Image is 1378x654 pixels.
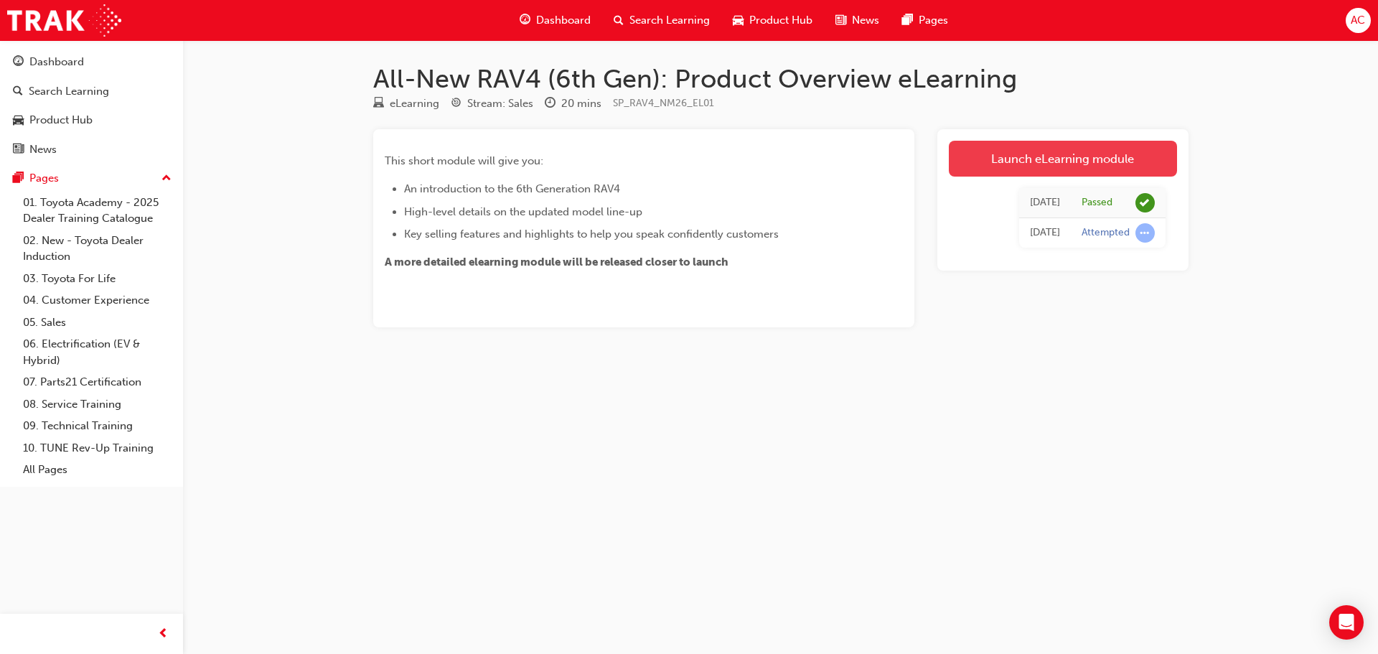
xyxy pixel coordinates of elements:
[29,141,57,158] div: News
[385,256,728,268] span: A more detailed elearning module will be released closer to launch
[536,12,591,29] span: Dashboard
[6,107,177,134] a: Product Hub
[824,6,891,35] a: news-iconNews
[852,12,879,29] span: News
[1351,12,1365,29] span: AC
[17,289,177,312] a: 04. Customer Experience
[520,11,530,29] span: guage-icon
[1346,8,1371,33] button: AC
[6,165,177,192] button: Pages
[602,6,721,35] a: search-iconSearch Learning
[721,6,824,35] a: car-iconProduct Hub
[17,268,177,290] a: 03. Toyota For Life
[451,98,461,111] span: target-icon
[373,98,384,111] span: learningResourceType_ELEARNING-icon
[17,312,177,334] a: 05. Sales
[1135,193,1155,212] span: learningRecordVerb_PASS-icon
[545,95,601,113] div: Duration
[29,83,109,100] div: Search Learning
[6,49,177,75] a: Dashboard
[451,95,533,113] div: Stream
[1329,605,1364,640] div: Open Intercom Messenger
[373,95,439,113] div: Type
[13,114,24,127] span: car-icon
[17,459,177,481] a: All Pages
[17,393,177,416] a: 08. Service Training
[404,228,779,240] span: Key selling features and highlights to help you speak confidently customers
[390,95,439,112] div: eLearning
[13,144,24,157] span: news-icon
[161,169,172,188] span: up-icon
[29,112,93,129] div: Product Hub
[385,154,543,167] span: This short module will give you:
[949,141,1177,177] a: Launch eLearning module
[919,12,948,29] span: Pages
[614,11,624,29] span: search-icon
[1030,225,1060,241] div: Fri Sep 05 2025 12:15:24 GMT+1000 (Australian Eastern Standard Time)
[17,192,177,230] a: 01. Toyota Academy - 2025 Dealer Training Catalogue
[29,170,59,187] div: Pages
[404,205,642,218] span: High-level details on the updated model line-up
[613,97,714,109] span: Learning resource code
[13,85,23,98] span: search-icon
[545,98,556,111] span: clock-icon
[29,54,84,70] div: Dashboard
[404,182,620,195] span: An introduction to the 6th Generation RAV4
[902,11,913,29] span: pages-icon
[17,230,177,268] a: 02. New - Toyota Dealer Induction
[6,78,177,105] a: Search Learning
[835,11,846,29] span: news-icon
[17,437,177,459] a: 10. TUNE Rev-Up Training
[7,4,121,37] img: Trak
[629,12,710,29] span: Search Learning
[158,625,169,643] span: prev-icon
[733,11,744,29] span: car-icon
[749,12,812,29] span: Product Hub
[373,63,1189,95] h1: All-New RAV4 (6th Gen): Product Overview eLearning
[1030,195,1060,211] div: Sat Sep 06 2025 17:00:25 GMT+1000 (Australian Eastern Standard Time)
[13,56,24,69] span: guage-icon
[6,136,177,163] a: News
[1135,223,1155,243] span: learningRecordVerb_ATTEMPT-icon
[17,371,177,393] a: 07. Parts21 Certification
[467,95,533,112] div: Stream: Sales
[1082,226,1130,240] div: Attempted
[508,6,602,35] a: guage-iconDashboard
[561,95,601,112] div: 20 mins
[17,415,177,437] a: 09. Technical Training
[17,333,177,371] a: 06. Electrification (EV & Hybrid)
[6,46,177,165] button: DashboardSearch LearningProduct HubNews
[1082,196,1112,210] div: Passed
[13,172,24,185] span: pages-icon
[891,6,960,35] a: pages-iconPages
